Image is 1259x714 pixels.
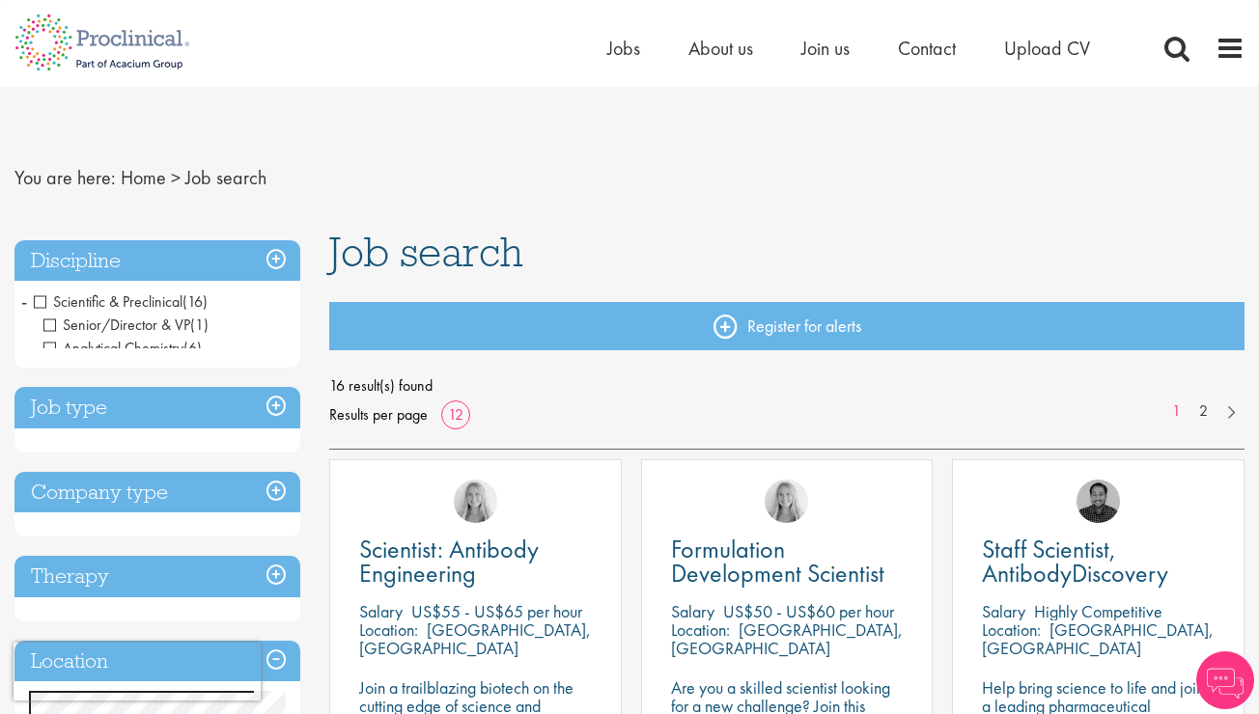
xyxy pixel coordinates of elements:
[359,618,591,659] p: [GEOGRAPHIC_DATA], [GEOGRAPHIC_DATA]
[359,533,539,590] span: Scientist: Antibody Engineering
[121,165,166,190] a: breadcrumb link
[607,36,640,61] a: Jobs
[1004,36,1090,61] a: Upload CV
[329,371,1245,400] span: 16 result(s) found
[1034,600,1162,622] p: Highly Competitive
[43,315,209,335] span: Senior/Director & VP
[329,400,428,429] span: Results per page
[671,618,730,641] span: Location:
[43,338,183,358] span: Analytical Chemistry
[14,240,300,282] h3: Discipline
[43,338,202,358] span: Analytical Chemistry
[1189,400,1217,423] a: 2
[34,291,182,312] span: Scientific & Preclinical
[898,36,956,61] a: Contact
[14,643,261,700] iframe: reCAPTCHA
[14,165,116,190] span: You are here:
[671,618,903,659] p: [GEOGRAPHIC_DATA], [GEOGRAPHIC_DATA]
[671,537,904,586] a: Formulation Development Scientist
[43,315,190,335] span: Senior/Director & VP
[185,165,266,190] span: Job search
[982,533,1168,590] span: Staff Scientist, AntibodyDiscovery
[1162,400,1190,423] a: 1
[183,338,202,358] span: (6)
[982,600,1025,622] span: Salary
[359,537,592,586] a: Scientist: Antibody Engineering
[21,287,27,316] span: -
[801,36,850,61] a: Join us
[411,600,582,622] p: US$55 - US$65 per hour
[359,618,418,641] span: Location:
[190,315,209,335] span: (1)
[359,600,403,622] span: Salary
[671,533,884,590] span: Formulation Development Scientist
[34,291,208,312] span: Scientific & Preclinical
[671,600,714,622] span: Salary
[14,556,300,597] h3: Therapy
[688,36,753,61] a: About us
[982,618,1041,641] span: Location:
[182,291,208,312] span: (16)
[1077,480,1120,523] img: Mike Raletz
[171,165,181,190] span: >
[441,404,470,425] a: 12
[1196,651,1254,709] img: Chatbot
[765,480,808,523] img: Shannon Briggs
[982,537,1215,586] a: Staff Scientist, AntibodyDiscovery
[329,302,1245,350] a: Register for alerts
[14,472,300,513] h3: Company type
[454,480,497,523] img: Shannon Briggs
[982,618,1214,659] p: [GEOGRAPHIC_DATA], [GEOGRAPHIC_DATA]
[723,600,894,622] p: US$50 - US$60 per hour
[14,387,300,428] h3: Job type
[329,226,523,278] span: Job search
[14,641,300,682] h3: Location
